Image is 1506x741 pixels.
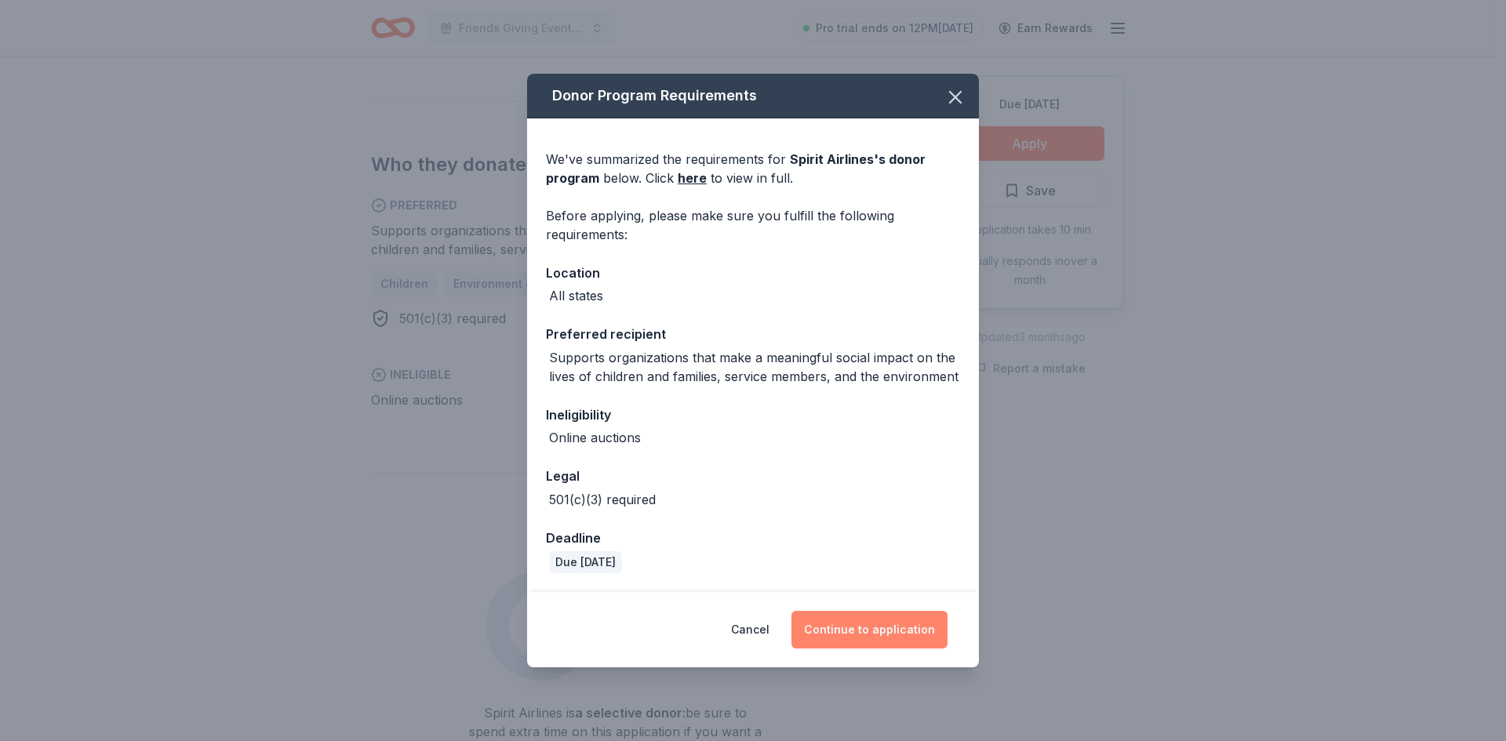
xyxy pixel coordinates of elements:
[546,150,960,187] div: We've summarized the requirements for below. Click to view in full.
[549,428,641,447] div: Online auctions
[549,490,656,509] div: 501(c)(3) required
[731,611,769,648] button: Cancel
[546,206,960,244] div: Before applying, please make sure you fulfill the following requirements:
[549,286,603,305] div: All states
[546,405,960,425] div: Ineligibility
[527,74,979,118] div: Donor Program Requirements
[549,348,960,386] div: Supports organizations that make a meaningful social impact on the lives of children and families...
[678,169,707,187] a: here
[546,263,960,283] div: Location
[546,466,960,486] div: Legal
[549,551,622,573] div: Due [DATE]
[546,528,960,548] div: Deadline
[546,324,960,344] div: Preferred recipient
[791,611,948,648] button: Continue to application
